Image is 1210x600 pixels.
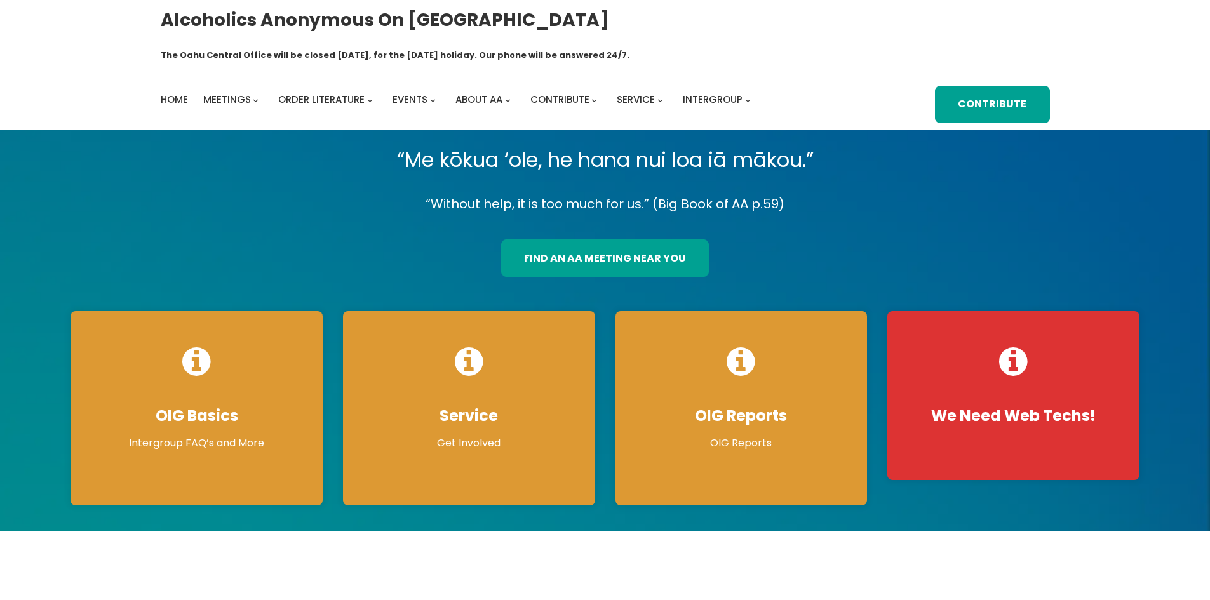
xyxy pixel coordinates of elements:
h4: OIG Reports [628,406,855,425]
button: Contribute submenu [591,97,597,103]
a: Home [161,91,188,109]
p: Intergroup FAQ’s and More [83,436,310,451]
a: Alcoholics Anonymous on [GEOGRAPHIC_DATA] [161,4,609,36]
p: “Without help, it is too much for us.” (Big Book of AA p.59) [60,193,1150,215]
a: Contribute [935,86,1049,123]
a: Events [393,91,427,109]
a: About AA [455,91,502,109]
a: Meetings [203,91,251,109]
span: Order Literature [278,93,365,106]
h4: OIG Basics [83,406,310,425]
button: Intergroup submenu [745,97,751,103]
p: Get Involved [356,436,582,451]
button: Meetings submenu [253,97,259,103]
span: Service [617,93,655,106]
button: Order Literature submenu [367,97,373,103]
a: find an aa meeting near you [501,239,709,277]
h4: We Need Web Techs! [900,406,1127,425]
a: Intergroup [683,91,743,109]
h1: The Oahu Central Office will be closed [DATE], for the [DATE] holiday. Our phone will be answered... [161,49,629,62]
a: Contribute [530,91,589,109]
span: Meetings [203,93,251,106]
span: Intergroup [683,93,743,106]
span: Home [161,93,188,106]
button: Service submenu [657,97,663,103]
span: Events [393,93,427,106]
nav: Intergroup [161,91,755,109]
span: Contribute [530,93,589,106]
span: About AA [455,93,502,106]
button: Events submenu [430,97,436,103]
h4: Service [356,406,582,425]
p: OIG Reports [628,436,855,451]
a: Service [617,91,655,109]
button: About AA submenu [505,97,511,103]
p: “Me kōkua ‘ole, he hana nui loa iā mākou.” [60,142,1150,178]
